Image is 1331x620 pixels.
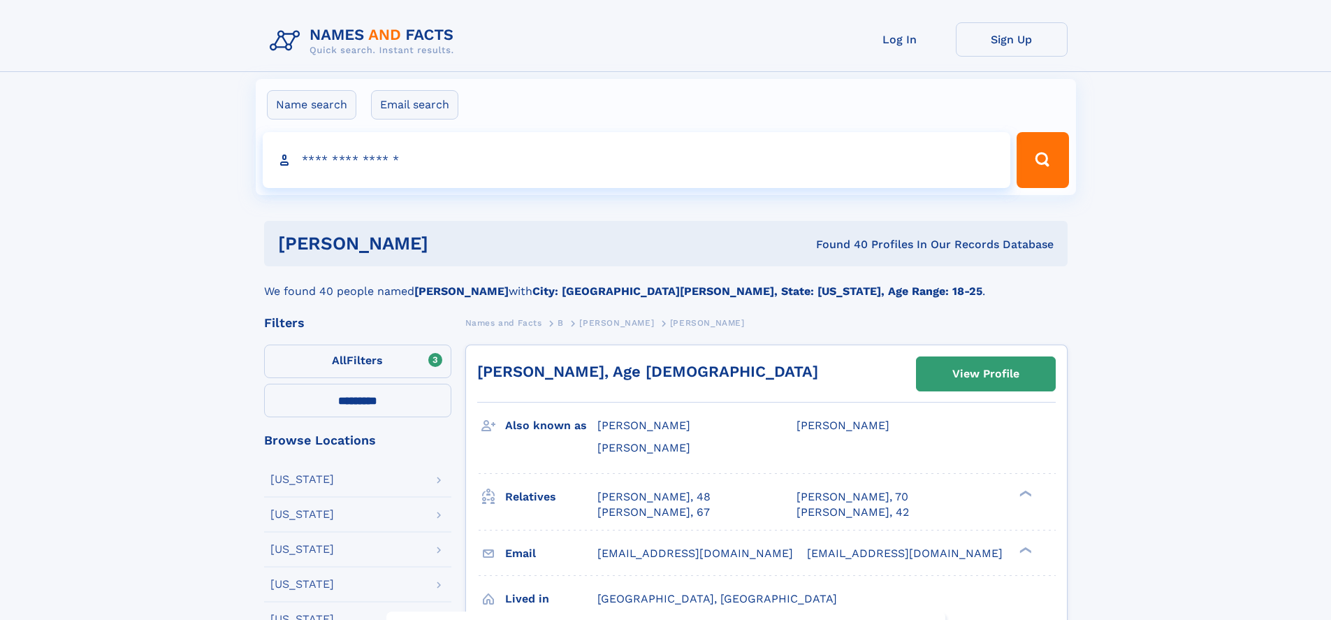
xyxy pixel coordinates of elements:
[670,318,745,328] span: [PERSON_NAME]
[597,419,690,432] span: [PERSON_NAME]
[465,314,542,331] a: Names and Facts
[1017,132,1068,188] button: Search Button
[264,266,1068,300] div: We found 40 people named with .
[558,314,564,331] a: B
[807,547,1003,560] span: [EMAIL_ADDRESS][DOMAIN_NAME]
[505,587,597,611] h3: Lived in
[558,318,564,328] span: B
[797,419,889,432] span: [PERSON_NAME]
[1016,545,1033,554] div: ❯
[332,354,347,367] span: All
[597,592,837,605] span: [GEOGRAPHIC_DATA], [GEOGRAPHIC_DATA]
[917,357,1055,391] a: View Profile
[597,441,690,454] span: [PERSON_NAME]
[505,542,597,565] h3: Email
[267,90,356,120] label: Name search
[597,547,793,560] span: [EMAIL_ADDRESS][DOMAIN_NAME]
[579,318,654,328] span: [PERSON_NAME]
[270,509,334,520] div: [US_STATE]
[414,284,509,298] b: [PERSON_NAME]
[270,544,334,555] div: [US_STATE]
[952,358,1019,390] div: View Profile
[263,132,1011,188] input: search input
[371,90,458,120] label: Email search
[797,489,908,505] a: [PERSON_NAME], 70
[270,579,334,590] div: [US_STATE]
[597,489,711,505] a: [PERSON_NAME], 48
[844,22,956,57] a: Log In
[270,474,334,485] div: [US_STATE]
[579,314,654,331] a: [PERSON_NAME]
[264,345,451,378] label: Filters
[597,505,710,520] a: [PERSON_NAME], 67
[1016,489,1033,498] div: ❯
[622,237,1054,252] div: Found 40 Profiles In Our Records Database
[505,414,597,438] h3: Also known as
[477,363,818,380] a: [PERSON_NAME], Age [DEMOGRAPHIC_DATA]
[278,235,623,252] h1: [PERSON_NAME]
[797,505,909,520] a: [PERSON_NAME], 42
[532,284,982,298] b: City: [GEOGRAPHIC_DATA][PERSON_NAME], State: [US_STATE], Age Range: 18-25
[264,317,451,329] div: Filters
[264,434,451,447] div: Browse Locations
[956,22,1068,57] a: Sign Up
[505,485,597,509] h3: Relatives
[264,22,465,60] img: Logo Names and Facts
